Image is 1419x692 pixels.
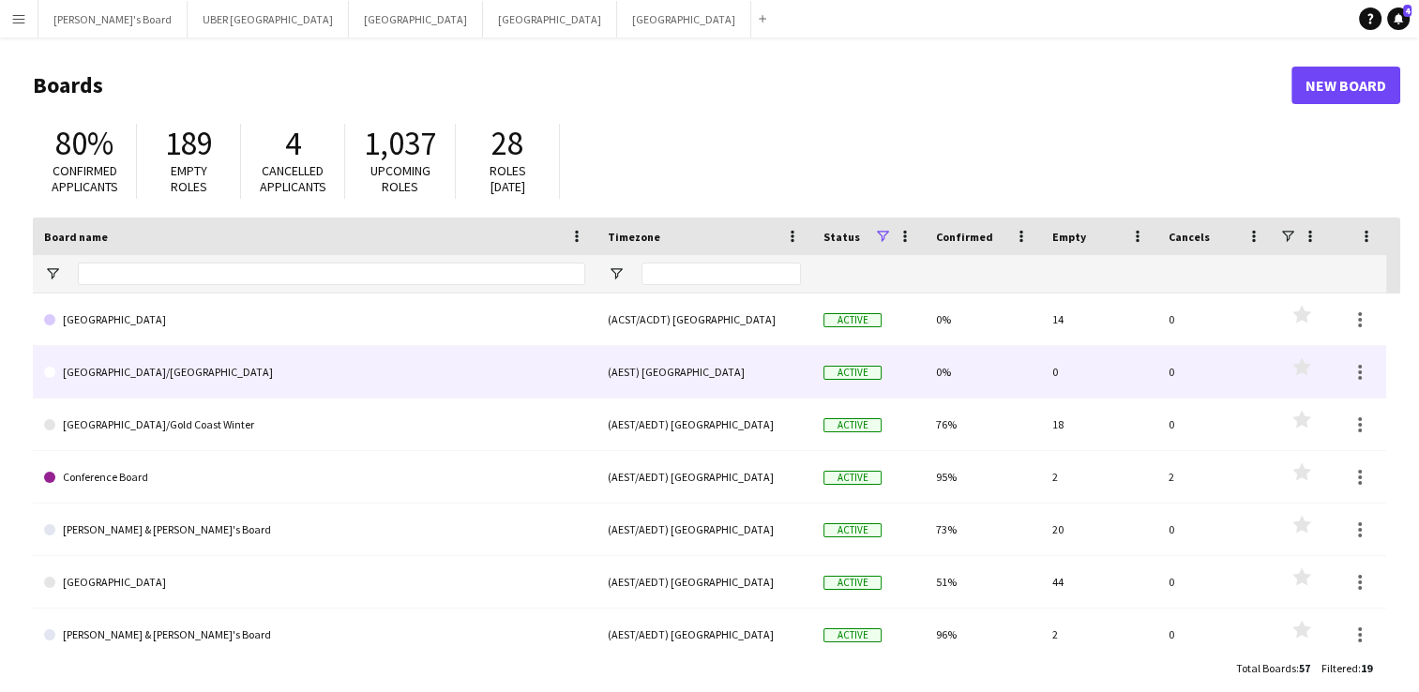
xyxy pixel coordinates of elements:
span: Cancels [1169,230,1210,244]
span: Active [823,628,882,642]
a: [GEOGRAPHIC_DATA] [44,293,585,346]
span: Empty [1052,230,1086,244]
div: 0 [1157,556,1274,608]
div: 0 [1157,504,1274,555]
a: New Board [1291,67,1400,104]
a: 4 [1387,8,1410,30]
div: (AEST) [GEOGRAPHIC_DATA] [596,346,812,398]
div: 51% [925,556,1041,608]
span: Roles [DATE] [490,162,526,195]
div: 0% [925,346,1041,398]
button: Open Filter Menu [44,265,61,282]
span: 1,037 [364,123,436,164]
div: (AEST/AEDT) [GEOGRAPHIC_DATA] [596,556,812,608]
a: [GEOGRAPHIC_DATA]/Gold Coast Winter [44,399,585,451]
button: [GEOGRAPHIC_DATA] [483,1,617,38]
div: (AEST/AEDT) [GEOGRAPHIC_DATA] [596,504,812,555]
div: 2 [1041,609,1157,660]
div: 14 [1041,293,1157,345]
a: [PERSON_NAME] & [PERSON_NAME]'s Board [44,504,585,556]
span: Filtered [1321,661,1358,675]
div: 2 [1157,451,1274,503]
div: 18 [1041,399,1157,450]
div: 0 [1157,346,1274,398]
a: Conference Board [44,451,585,504]
div: 0 [1157,609,1274,660]
input: Timezone Filter Input [642,263,801,285]
button: Open Filter Menu [608,265,625,282]
a: [PERSON_NAME] & [PERSON_NAME]'s Board [44,609,585,661]
span: 80% [55,123,113,164]
span: Total Boards [1236,661,1296,675]
span: Status [823,230,860,244]
div: 0 [1157,293,1274,345]
a: [GEOGRAPHIC_DATA]/[GEOGRAPHIC_DATA] [44,346,585,399]
span: Upcoming roles [370,162,430,195]
div: (AEST/AEDT) [GEOGRAPHIC_DATA] [596,399,812,450]
span: Timezone [608,230,660,244]
button: [GEOGRAPHIC_DATA] [617,1,751,38]
span: Active [823,418,882,432]
span: Board name [44,230,108,244]
div: (AEST/AEDT) [GEOGRAPHIC_DATA] [596,451,812,503]
div: 44 [1041,556,1157,608]
a: [GEOGRAPHIC_DATA] [44,556,585,609]
button: [GEOGRAPHIC_DATA] [349,1,483,38]
span: Active [823,471,882,485]
div: 0% [925,293,1041,345]
div: 20 [1041,504,1157,555]
span: Active [823,523,882,537]
span: 19 [1361,661,1372,675]
div: 96% [925,609,1041,660]
button: [PERSON_NAME]'s Board [38,1,188,38]
div: 0 [1157,399,1274,450]
h1: Boards [33,71,1291,99]
div: : [1236,650,1310,686]
button: UBER [GEOGRAPHIC_DATA] [188,1,349,38]
span: Active [823,366,882,380]
div: 73% [925,504,1041,555]
div: : [1321,650,1372,686]
span: 28 [491,123,523,164]
div: 76% [925,399,1041,450]
span: Active [823,313,882,327]
span: 4 [285,123,301,164]
div: (ACST/ACDT) [GEOGRAPHIC_DATA] [596,293,812,345]
span: Empty roles [171,162,207,195]
input: Board name Filter Input [78,263,585,285]
div: 2 [1041,451,1157,503]
div: 0 [1041,346,1157,398]
div: (AEST/AEDT) [GEOGRAPHIC_DATA] [596,609,812,660]
span: 57 [1299,661,1310,675]
span: 189 [165,123,213,164]
span: Confirmed applicants [52,162,118,195]
span: 4 [1403,5,1411,17]
div: 95% [925,451,1041,503]
span: Active [823,576,882,590]
span: Confirmed [936,230,993,244]
span: Cancelled applicants [260,162,326,195]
